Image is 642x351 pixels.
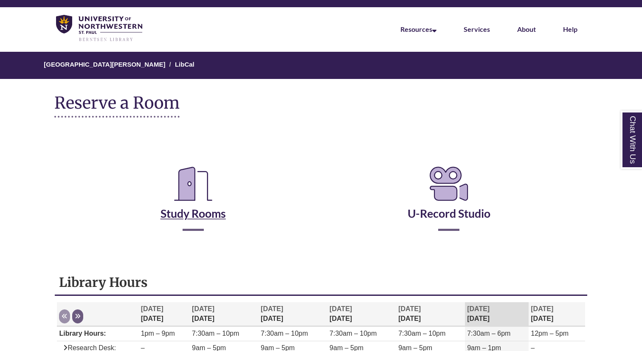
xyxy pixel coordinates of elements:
th: [DATE] [190,302,259,326]
span: [DATE] [467,305,490,312]
nav: Breadcrumb [54,52,587,79]
a: [GEOGRAPHIC_DATA][PERSON_NAME] [44,61,165,68]
th: [DATE] [396,302,465,326]
h1: Reserve a Room [54,94,180,118]
span: 7:30am – 6pm [467,330,510,337]
span: 7:30am – 10pm [398,330,445,337]
a: Services [464,25,490,33]
button: Previous week [59,309,70,323]
button: Next week [72,309,83,323]
th: [DATE] [465,302,529,326]
span: [DATE] [329,305,352,312]
span: 12pm – 5pm [531,330,569,337]
span: [DATE] [261,305,283,312]
a: Study Rooms [160,185,226,220]
span: [DATE] [398,305,421,312]
h1: Library Hours [59,274,583,290]
span: [DATE] [192,305,214,312]
img: UNWSP Library Logo [56,15,142,42]
a: Resources [400,25,436,33]
td: Library Hours: [57,327,138,341]
a: Help [563,25,577,33]
span: [DATE] [141,305,163,312]
th: [DATE] [259,302,327,326]
a: About [517,25,536,33]
th: [DATE] [327,302,396,326]
span: 1pm – 9pm [141,330,175,337]
th: [DATE] [139,302,190,326]
span: [DATE] [531,305,553,312]
a: U-Record Studio [408,185,490,220]
div: Reserve a Room [54,139,587,256]
span: 7:30am – 10pm [329,330,377,337]
th: [DATE] [529,302,585,326]
a: LibCal [175,61,194,68]
span: 7:30am – 10pm [192,330,239,337]
span: 7:30am – 10pm [261,330,308,337]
